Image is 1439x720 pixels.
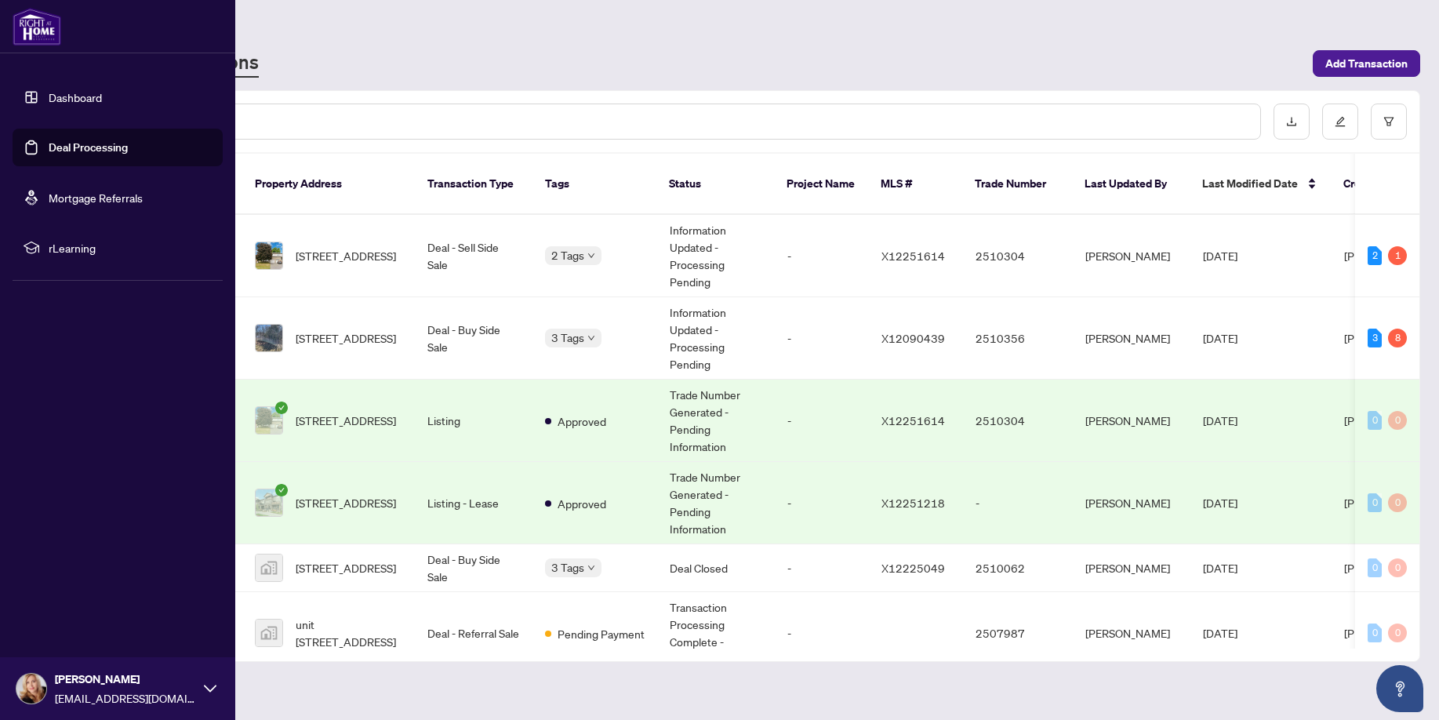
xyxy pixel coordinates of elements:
td: Deal - Sell Side Sale [415,215,532,297]
span: 3 Tags [551,558,584,576]
span: [PERSON_NAME] [1344,331,1429,345]
div: 3 [1368,329,1382,347]
span: X12251218 [881,496,945,510]
td: - [775,462,869,544]
span: X12251614 [881,249,945,263]
td: 2510304 [963,215,1073,297]
span: Pending Payment [558,625,645,642]
span: [STREET_ADDRESS] [296,412,396,429]
td: Listing [415,380,532,462]
span: down [587,334,595,342]
span: [DATE] [1203,331,1237,345]
img: Profile Icon [16,674,46,704]
td: 2510062 [963,544,1073,592]
td: - [775,592,869,675]
span: [DATE] [1203,496,1237,510]
th: Transaction Type [415,154,532,215]
div: 0 [1368,558,1382,577]
td: 2510304 [963,380,1073,462]
span: check-circle [275,484,288,496]
div: 0 [1368,624,1382,642]
span: Last Modified Date [1202,175,1298,192]
td: Deal - Buy Side Sale [415,297,532,380]
th: Status [656,154,774,215]
th: Trade Number [962,154,1072,215]
td: Trade Number Generated - Pending Information [657,380,775,462]
span: [PERSON_NAME] [1344,626,1429,640]
img: thumbnail-img [256,620,282,646]
a: Deal Processing [49,140,128,155]
span: down [587,252,595,260]
span: X12090439 [881,331,945,345]
a: Dashboard [49,90,102,104]
td: Transaction Processing Complete - Awaiting Payment [657,592,775,675]
img: thumbnail-img [256,325,282,351]
td: Listing - Lease [415,462,532,544]
span: edit [1335,116,1346,127]
span: [PERSON_NAME] [1344,496,1429,510]
div: 0 [1368,493,1382,512]
th: Property Address [242,154,415,215]
td: Trade Number Generated - Pending Information [657,462,775,544]
span: Approved [558,413,606,430]
th: Created By [1331,154,1425,215]
td: Deal - Buy Side Sale [415,544,532,592]
button: Open asap [1376,665,1423,712]
span: [DATE] [1203,626,1237,640]
span: [EMAIL_ADDRESS][DOMAIN_NAME] [55,689,196,707]
td: Information Updated - Processing Pending [657,297,775,380]
div: 0 [1388,558,1407,577]
span: 2 Tags [551,246,584,264]
div: 0 [1388,411,1407,430]
td: Deal Closed [657,544,775,592]
span: [STREET_ADDRESS] [296,559,396,576]
span: [DATE] [1203,561,1237,575]
span: [STREET_ADDRESS] [296,247,396,264]
button: filter [1371,104,1407,140]
span: X12251614 [881,413,945,427]
div: 1 [1388,246,1407,265]
img: thumbnail-img [256,489,282,516]
span: 3 Tags [551,329,584,347]
span: [STREET_ADDRESS] [296,329,396,347]
a: Mortgage Referrals [49,191,143,205]
td: [PERSON_NAME] [1073,592,1190,675]
span: download [1286,116,1297,127]
td: - [775,380,869,462]
button: edit [1322,104,1358,140]
th: Project Name [774,154,868,215]
span: filter [1383,116,1394,127]
span: [STREET_ADDRESS] [296,494,396,511]
td: [PERSON_NAME] [1073,380,1190,462]
img: thumbnail-img [256,555,282,581]
span: down [587,564,595,572]
img: thumbnail-img [256,242,282,269]
th: MLS # [868,154,962,215]
td: - [963,462,1073,544]
td: 2507987 [963,592,1073,675]
td: - [775,544,869,592]
div: 8 [1388,329,1407,347]
th: Last Updated By [1072,154,1190,215]
span: [PERSON_NAME] [1344,561,1429,575]
td: [PERSON_NAME] [1073,462,1190,544]
th: Tags [532,154,656,215]
td: [PERSON_NAME] [1073,215,1190,297]
img: logo [13,8,61,45]
span: unit [STREET_ADDRESS] [296,616,402,650]
button: download [1274,104,1310,140]
span: [DATE] [1203,249,1237,263]
td: - [775,297,869,380]
button: Add Transaction [1313,50,1420,77]
div: 0 [1388,493,1407,512]
td: 2510356 [963,297,1073,380]
td: Information Updated - Processing Pending [657,215,775,297]
div: 0 [1368,411,1382,430]
span: check-circle [275,402,288,414]
td: [PERSON_NAME] [1073,297,1190,380]
span: X12225049 [881,561,945,575]
span: [PERSON_NAME] [1344,249,1429,263]
td: Deal - Referral Sale [415,592,532,675]
span: [PERSON_NAME] [55,671,196,688]
img: thumbnail-img [256,407,282,434]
